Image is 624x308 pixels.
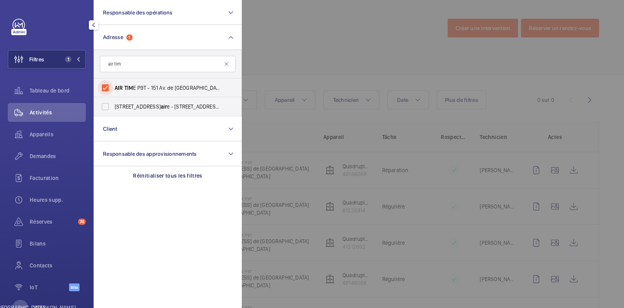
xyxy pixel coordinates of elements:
font: Demandes [30,153,56,159]
font: IoT [30,284,37,290]
font: 74 [80,219,84,224]
font: Heures supp. [30,197,63,203]
font: Réserves [30,219,53,225]
font: Contacts [30,262,53,269]
font: Tableau de bord [30,87,69,94]
font: Facturation [30,175,59,181]
button: Filtres1 [8,50,86,69]
font: Bêta [71,285,78,290]
font: Bilans [30,240,46,247]
font: Filtres [29,56,44,62]
font: Activités [30,109,52,116]
font: Appareils [30,131,53,137]
font: 1 [67,57,69,62]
